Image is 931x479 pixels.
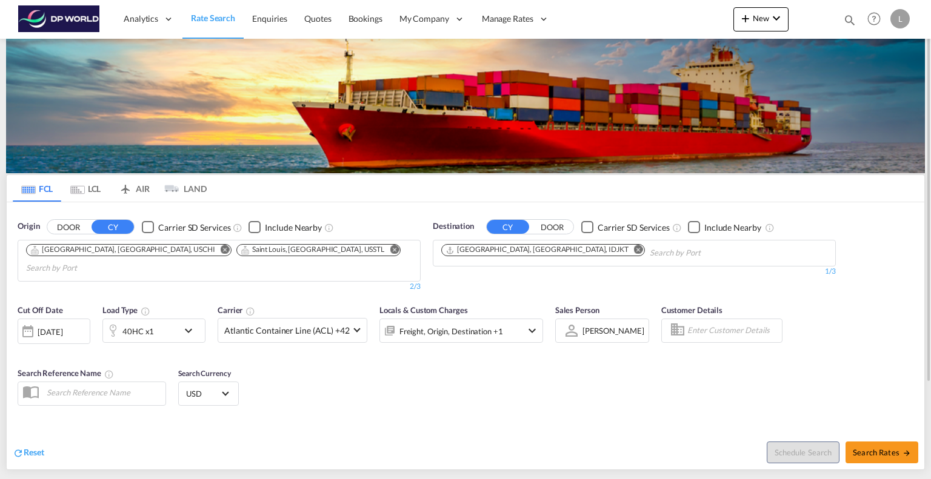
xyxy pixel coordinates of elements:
[769,11,784,25] md-icon: icon-chevron-down
[92,220,134,234] button: CY
[18,282,421,292] div: 2/3
[142,220,230,233] md-checkbox: Checkbox No Ink
[555,305,599,315] span: Sales Person
[252,13,287,24] span: Enquiries
[531,220,573,234] button: DOOR
[38,326,62,337] div: [DATE]
[843,13,856,27] md-icon: icon-magnify
[846,441,918,463] button: Search Ratesicon-arrow-right
[379,319,543,343] div: Freight Origin Destination Factory Stuffingicon-chevron-down
[24,240,414,278] md-chips-wrap: Chips container. Use arrow keys to select chips.
[767,441,839,463] button: Note: By default Schedule search will only considerorigin ports, destination ports and cut off da...
[186,388,220,399] span: USD
[185,385,232,402] md-select: Select Currency: $ USDUnited States Dollar
[324,223,334,233] md-icon: Unchecked: Ignores neighbouring ports when fetching rates.Checked : Includes neighbouring ports w...
[890,9,910,28] div: L
[864,8,890,30] div: Help
[903,449,911,457] md-icon: icon-arrow-right
[445,245,631,255] div: Press delete to remove this chip.
[581,220,670,233] md-checkbox: Checkbox No Ink
[104,369,114,379] md-icon: Your search will be saved by the below given name
[141,306,150,316] md-icon: icon-information-outline
[843,13,856,31] div: icon-magnify
[687,322,778,340] input: Enter Customer Details
[224,325,350,337] span: Atlantic Container Line (ACL) +42
[439,240,770,263] md-chips-wrap: Chips container. Use arrow keys to select chips.
[482,13,533,25] span: Manage Rates
[349,13,382,24] span: Bookings
[18,342,27,358] md-datepicker: Select
[13,448,24,458] md-icon: icon-refresh
[241,245,384,255] div: Saint Louis, MO, USSTL
[582,326,644,335] div: [PERSON_NAME]
[433,266,836,277] div: 1/3
[61,175,110,202] md-tab-item: LCL
[738,13,784,23] span: New
[102,305,150,315] span: Load Type
[688,220,761,233] md-checkbox: Checkbox No Ink
[158,175,207,202] md-tab-item: LAND
[379,305,468,315] span: Locals & Custom Charges
[245,306,255,316] md-icon: The selected Trucker/Carrierwill be displayed in the rate results If the rates are from another f...
[650,243,765,263] input: Chips input.
[304,13,331,24] span: Quotes
[30,245,215,255] div: Chicago, IL, USCHI
[433,220,474,233] span: Destination
[399,323,503,340] div: Freight Origin Destination Factory Stuffing
[382,245,400,257] button: Remove
[181,323,202,338] md-icon: icon-chevron-down
[102,319,205,343] div: 40HC x1icon-chevron-down
[30,245,218,255] div: Press delete to remove this chip.
[738,11,753,25] md-icon: icon-plus 400-fg
[487,220,529,234] button: CY
[445,245,629,255] div: Jakarta, Java, IDJKT
[13,175,61,202] md-tab-item: FCL
[110,175,158,202] md-tab-item: AIR
[661,305,722,315] span: Customer Details
[178,369,231,378] span: Search Currency
[265,222,322,234] div: Include Nearby
[118,182,133,191] md-icon: icon-airplane
[24,447,44,457] span: Reset
[6,39,925,173] img: LCL+%26+FCL+BACKGROUND.png
[598,222,670,234] div: Carrier SD Services
[218,305,255,315] span: Carrier
[249,220,322,233] md-checkbox: Checkbox No Ink
[581,322,646,339] md-select: Sales Person: Laura Zurcher
[18,220,39,233] span: Origin
[18,5,100,33] img: c08ca190194411f088ed0f3ba295208c.png
[233,223,242,233] md-icon: Unchecked: Search for CY (Container Yard) services for all selected carriers.Checked : Search for...
[47,220,90,234] button: DOOR
[733,7,789,31] button: icon-plus 400-fgNewicon-chevron-down
[18,368,114,378] span: Search Reference Name
[122,323,154,340] div: 40HC x1
[853,448,911,457] span: Search Rates
[626,245,644,257] button: Remove
[765,223,775,233] md-icon: Unchecked: Ignores neighbouring ports when fetching rates.Checked : Includes neighbouring ports w...
[7,202,924,469] div: OriginDOOR CY Checkbox No InkUnchecked: Search for CY (Container Yard) services for all selected ...
[672,223,682,233] md-icon: Unchecked: Search for CY (Container Yard) services for all selected carriers.Checked : Search for...
[525,323,539,338] md-icon: icon-chevron-down
[158,222,230,234] div: Carrier SD Services
[191,13,235,23] span: Rate Search
[13,446,44,460] div: icon-refreshReset
[18,305,63,315] span: Cut Off Date
[864,8,884,29] span: Help
[241,245,387,255] div: Press delete to remove this chip.
[13,175,207,202] md-pagination-wrapper: Use the left and right arrow keys to navigate between tabs
[26,259,141,278] input: Chips input.
[704,222,761,234] div: Include Nearby
[399,13,449,25] span: My Company
[213,245,231,257] button: Remove
[124,13,158,25] span: Analytics
[18,319,90,344] div: [DATE]
[41,383,165,401] input: Search Reference Name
